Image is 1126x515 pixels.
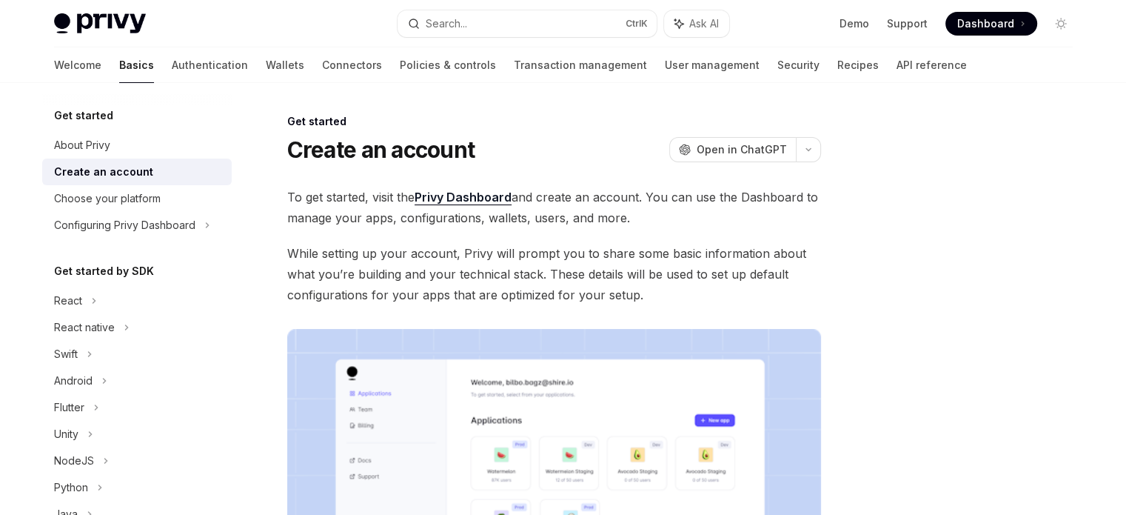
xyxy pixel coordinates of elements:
div: NodeJS [54,452,94,470]
a: Privy Dashboard [415,190,512,205]
div: Swift [54,345,78,363]
a: Transaction management [514,47,647,83]
div: Search... [426,15,467,33]
a: Wallets [266,47,304,83]
div: React [54,292,82,310]
button: Ask AI [664,10,729,37]
div: Create an account [54,163,153,181]
a: Basics [119,47,154,83]
div: Configuring Privy Dashboard [54,216,195,234]
span: Ctrl K [626,18,648,30]
a: Welcome [54,47,101,83]
a: Authentication [172,47,248,83]
a: API reference [897,47,967,83]
a: Policies & controls [400,47,496,83]
a: About Privy [42,132,232,159]
a: Create an account [42,159,232,185]
span: To get started, visit the and create an account. You can use the Dashboard to manage your apps, c... [287,187,821,228]
div: Flutter [54,399,84,416]
a: Security [777,47,820,83]
button: Toggle dark mode [1049,12,1073,36]
h1: Create an account [287,136,475,163]
a: Choose your platform [42,185,232,212]
h5: Get started by SDK [54,262,154,280]
h5: Get started [54,107,113,124]
div: React native [54,319,115,336]
div: Choose your platform [54,190,161,207]
span: While setting up your account, Privy will prompt you to share some basic information about what y... [287,243,821,305]
div: Unity [54,425,78,443]
div: About Privy [54,136,110,154]
span: Ask AI [689,16,719,31]
span: Open in ChatGPT [697,142,787,157]
div: Android [54,372,93,390]
a: Dashboard [945,12,1037,36]
div: Python [54,479,88,496]
button: Open in ChatGPT [669,137,796,162]
a: Demo [840,16,869,31]
a: Recipes [837,47,879,83]
span: Dashboard [957,16,1014,31]
a: User management [665,47,760,83]
img: light logo [54,13,146,34]
button: Search...CtrlK [398,10,657,37]
a: Support [887,16,928,31]
a: Connectors [322,47,382,83]
div: Get started [287,114,821,129]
